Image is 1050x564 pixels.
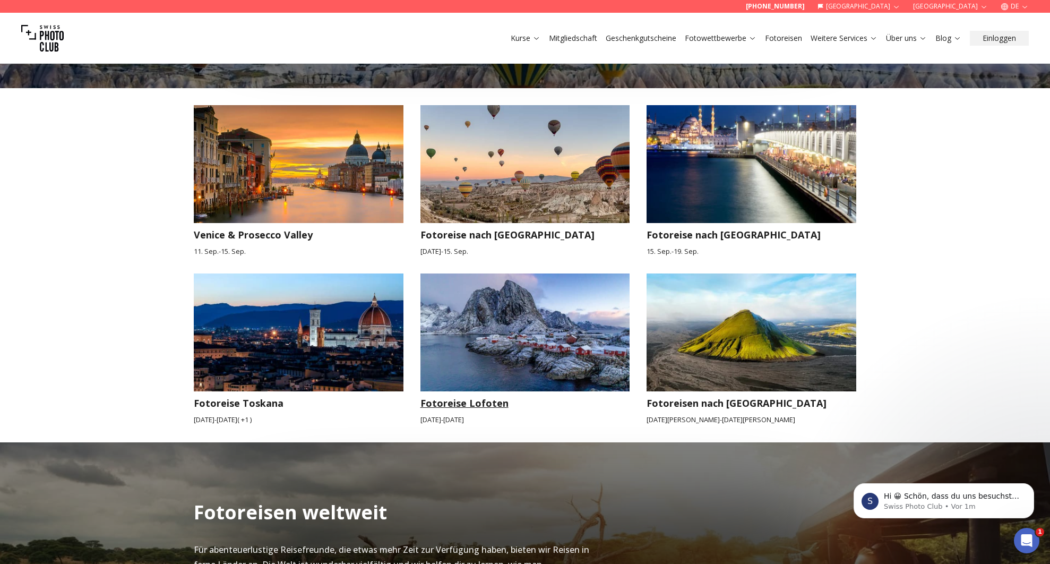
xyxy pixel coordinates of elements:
[636,99,867,229] img: Fotoreise nach Istanbul
[761,31,806,46] button: Fotoreisen
[746,2,805,11] a: [PHONE_NUMBER]
[636,268,867,397] img: Fotoreisen nach Island
[606,33,676,44] a: Geschenkgutscheine
[685,33,756,44] a: Fotowettbewerbe
[681,31,761,46] button: Fotowettbewerbe
[420,227,630,242] h3: Fotoreise nach [GEOGRAPHIC_DATA]
[811,33,877,44] a: Weitere Services
[601,31,681,46] button: Geschenkgutscheine
[545,31,601,46] button: Mitgliedschaft
[21,17,64,59] img: Swiss photo club
[882,31,931,46] button: Über uns
[194,502,387,523] h2: Fotoreisen weltweit
[506,31,545,46] button: Kurse
[549,33,597,44] a: Mitgliedschaft
[194,227,403,242] h3: Venice & Prosecco Valley
[183,99,414,229] img: Venice & Prosecco Valley
[194,105,403,257] a: Venice & Prosecco ValleyVenice & Prosecco Valley11. Sep.-15. Sep.
[420,246,630,257] small: [DATE] - 15. Sep.
[420,396,630,411] h3: Fotoreise Lofoten
[765,33,802,44] a: Fotoreisen
[806,31,882,46] button: Weitere Services
[970,31,1029,46] button: Einloggen
[410,99,640,229] img: Fotoreise nach Kappadokien
[886,33,927,44] a: Über uns
[647,246,856,257] small: 15. Sep. - 19. Sep.
[647,105,856,257] a: Fotoreise nach IstanbulFotoreise nach [GEOGRAPHIC_DATA]15. Sep.-19. Sep.
[647,415,856,425] small: [DATE][PERSON_NAME] - [DATE][PERSON_NAME]
[931,31,966,46] button: Blog
[1036,528,1044,536] span: 1
[420,274,630,391] img: Fotoreise Lofoten
[647,396,856,411] h3: Fotoreisen nach [GEOGRAPHIC_DATA]
[194,274,403,425] a: Fotoreise ToskanaFotoreise Toskana[DATE]-[DATE]( +1 )
[935,33,961,44] a: Blog
[420,274,630,425] a: Fotoreise LofotenFotoreise Lofoten[DATE]-[DATE]
[647,274,856,425] a: Fotoreisen nach IslandFotoreisen nach [GEOGRAPHIC_DATA][DATE][PERSON_NAME]-[DATE][PERSON_NAME]
[183,268,414,397] img: Fotoreise Toskana
[420,105,630,257] a: Fotoreise nach KappadokienFotoreise nach [GEOGRAPHIC_DATA][DATE]-15. Sep.
[838,461,1050,535] iframe: Intercom notifications Nachricht
[194,396,403,411] h3: Fotoreise Toskana
[647,227,856,242] h3: Fotoreise nach [GEOGRAPHIC_DATA]
[420,415,630,425] small: [DATE] - [DATE]
[1014,528,1039,553] iframe: Intercom live chat
[194,415,403,425] small: [DATE] - [DATE] ( + 1 )
[194,246,403,257] small: 11. Sep. - 15. Sep.
[511,33,540,44] a: Kurse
